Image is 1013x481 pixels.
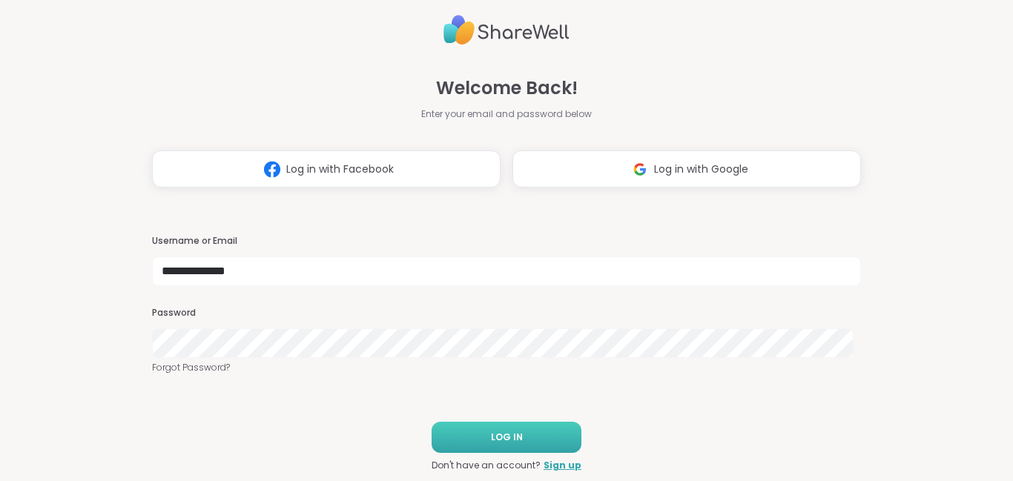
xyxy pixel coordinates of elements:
a: Forgot Password? [152,361,861,374]
button: Log in with Google [512,150,861,188]
span: Log in with Google [654,162,748,177]
span: Welcome Back! [436,75,578,102]
a: Sign up [544,459,581,472]
img: ShareWell Logo [443,9,570,51]
img: ShareWell Logomark [258,156,286,183]
button: LOG IN [432,422,581,453]
h3: Password [152,307,861,319]
img: ShareWell Logomark [626,156,654,183]
span: Enter your email and password below [421,107,592,121]
button: Log in with Facebook [152,150,501,188]
span: Log in with Facebook [286,162,394,177]
span: LOG IN [491,431,523,444]
span: Don't have an account? [432,459,541,472]
h3: Username or Email [152,235,861,248]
